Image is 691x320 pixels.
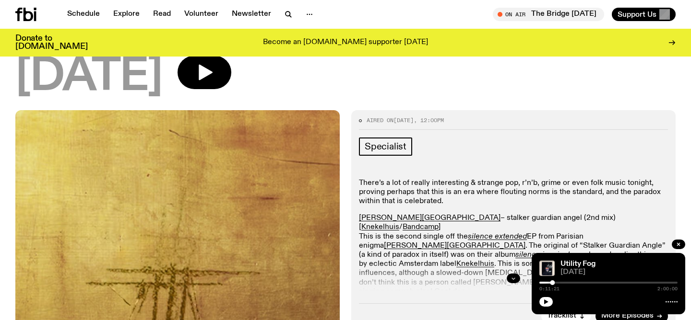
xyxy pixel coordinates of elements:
a: Explore [107,8,145,21]
a: [PERSON_NAME][GEOGRAPHIC_DATA] [384,242,525,250]
span: Specialist [365,141,406,152]
a: Knekelhuis [361,223,399,231]
a: Newsletter [226,8,277,21]
button: Support Us [612,8,676,21]
a: Volunteer [179,8,224,21]
p: Become an [DOMAIN_NAME] supporter [DATE] [263,38,428,47]
p: There’s a lot of really interesting & strange pop, r’n’b, grime or even folk music tonight, provi... [359,179,668,206]
span: Aired on [367,116,393,124]
span: More Episodes [601,312,654,320]
a: Specialist [359,137,412,156]
span: [DATE] [15,56,162,99]
button: On AirThe Bridge [DATE] [493,8,604,21]
a: silence is priceless [515,251,582,259]
a: silence extended [468,233,527,240]
a: Read [147,8,177,21]
span: [DATE] [560,269,678,276]
p: – stalker guardian angel (2nd mix) [ / ] This is the second single off the EP from Parisian enigm... [359,214,668,297]
a: Utility Fog [560,260,596,268]
a: Schedule [61,8,106,21]
img: doseone & Steel Tipped Dove - All Portrait, No Chorus [539,261,555,276]
a: Knekelhuis [456,260,494,268]
h3: Donate to [DOMAIN_NAME] [15,34,88,51]
span: 0:11:21 [539,286,560,291]
span: [DATE] [393,116,414,124]
span: Support Us [618,10,656,19]
span: , 12:00pm [414,116,444,124]
a: [PERSON_NAME][GEOGRAPHIC_DATA] [359,214,500,222]
a: Bandcamp [403,223,439,231]
span: Tracklist [547,312,576,320]
span: 2:00:00 [657,286,678,291]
